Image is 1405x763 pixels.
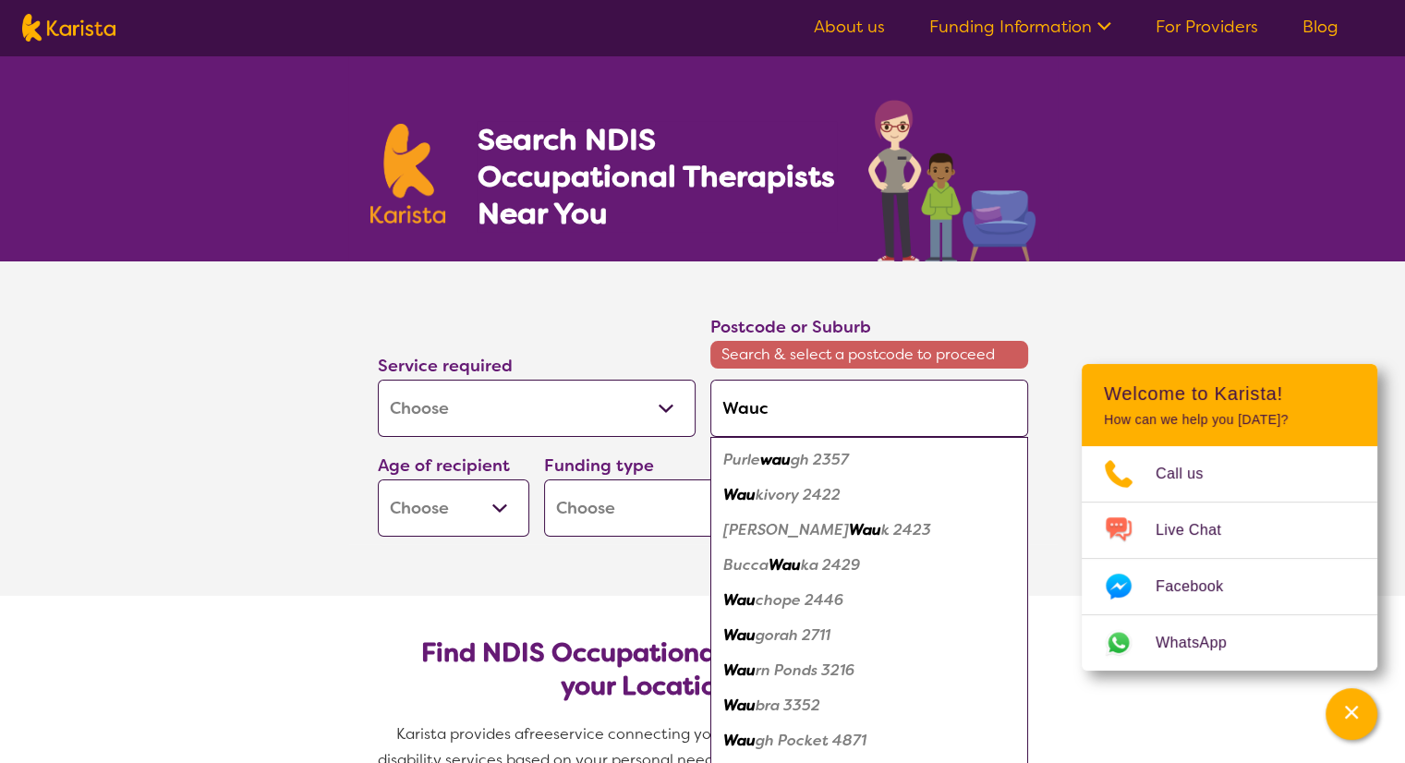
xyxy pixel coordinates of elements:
[881,520,931,539] em: k 2423
[723,450,760,469] em: Purle
[524,724,553,744] span: free
[929,16,1111,38] a: Funding Information
[801,555,860,575] em: ka 2429
[720,688,1019,723] div: Waubra 3352
[710,380,1028,437] input: Type
[1104,382,1355,405] h2: Welcome to Karista!
[544,454,654,477] label: Funding type
[477,121,836,232] h1: Search NDIS Occupational Therapists Near You
[378,454,510,477] label: Age of recipient
[1156,629,1249,657] span: WhatsApp
[756,696,820,715] em: bra 3352
[1156,573,1245,600] span: Facebook
[1104,412,1355,428] p: How can we help you [DATE]?
[868,100,1036,261] img: occupational-therapy
[723,696,756,715] em: Wau
[396,724,524,744] span: Karista provides a
[720,548,1019,583] div: Bucca Wauka 2429
[1156,516,1243,544] span: Live Chat
[720,513,1019,548] div: Wang Wauk 2423
[720,723,1019,758] div: Waugh Pocket 4871
[723,731,756,750] em: Wau
[720,618,1019,653] div: Waugorah 2711
[723,625,756,645] em: Wau
[720,442,1019,478] div: Purlewaugh 2357
[791,450,849,469] em: gh 2357
[769,555,801,575] em: Wau
[760,450,791,469] em: wau
[1082,615,1377,671] a: Web link opens in a new tab.
[756,731,866,750] em: gh Pocket 4871
[849,520,881,539] em: Wau
[1156,16,1258,38] a: For Providers
[1302,16,1338,38] a: Blog
[378,355,513,377] label: Service required
[756,590,843,610] em: chope 2446
[1082,364,1377,671] div: Channel Menu
[723,660,756,680] em: Wau
[756,485,841,504] em: kivory 2422
[756,660,854,680] em: rn Ponds 3216
[1326,688,1377,740] button: Channel Menu
[393,636,1013,703] h2: Find NDIS Occupational Therapists based on your Location & Needs
[710,341,1028,369] span: Search & select a postcode to proceed
[720,478,1019,513] div: Waukivory 2422
[720,583,1019,618] div: Wauchope 2446
[814,16,885,38] a: About us
[723,485,756,504] em: Wau
[370,124,446,224] img: Karista logo
[710,316,871,338] label: Postcode or Suburb
[22,14,115,42] img: Karista logo
[723,555,769,575] em: Bucca
[723,590,756,610] em: Wau
[723,520,849,539] em: [PERSON_NAME]
[1156,460,1226,488] span: Call us
[756,625,830,645] em: gorah 2711
[720,653,1019,688] div: Waurn Ponds 3216
[1082,446,1377,671] ul: Choose channel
